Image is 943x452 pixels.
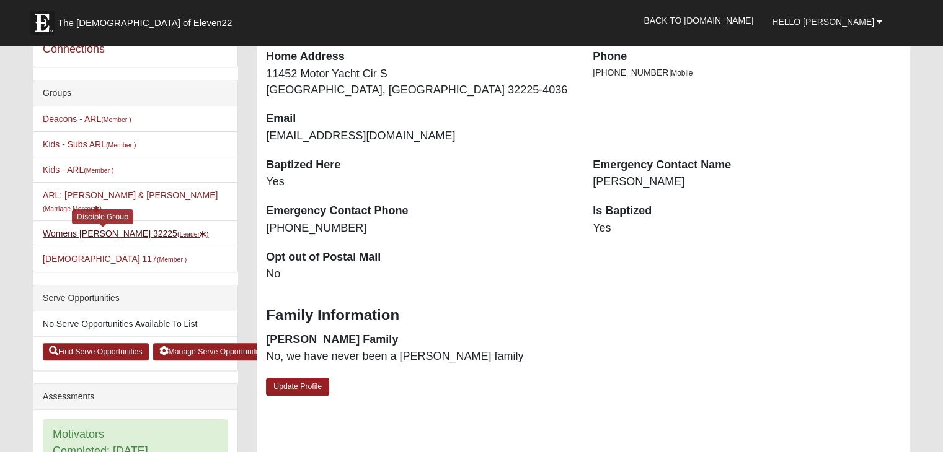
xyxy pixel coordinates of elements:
[634,5,763,36] a: Back to [DOMAIN_NAME]
[24,4,272,35] a: The [DEMOGRAPHIC_DATA] of Eleven22
[593,157,901,173] dt: Emergency Contact Name
[266,111,574,127] dt: Email
[266,349,574,365] dd: No, we have never been a [PERSON_NAME] family
[58,17,232,29] span: The [DEMOGRAPHIC_DATA] of Eleven22
[43,190,218,213] a: ARL: [PERSON_NAME] & [PERSON_NAME](Marriage Mentor)
[593,220,901,237] dd: Yes
[593,174,901,190] dd: [PERSON_NAME]
[43,114,131,124] a: Deacons - ARL(Member )
[33,384,237,410] div: Assessments
[84,167,113,174] small: (Member )
[72,209,133,224] div: Disciple Group
[33,285,237,311] div: Serve Opportunities
[101,116,131,123] small: (Member )
[593,66,901,79] li: [PHONE_NUMBER]
[266,203,574,219] dt: Emergency Contact Phone
[266,306,901,324] h3: Family Information
[266,332,574,348] dt: [PERSON_NAME] Family
[266,66,574,98] dd: 11452 Motor Yacht Cir S [GEOGRAPHIC_DATA], [GEOGRAPHIC_DATA] 32225-4036
[106,141,136,149] small: (Member )
[266,128,574,144] dd: [EMAIL_ADDRESS][DOMAIN_NAME]
[266,250,574,266] dt: Opt out of Postal Mail
[30,11,55,35] img: Eleven22 logo
[33,311,237,337] li: No Serve Opportunities Available To List
[593,203,901,219] dt: Is Baptized
[266,220,574,237] dd: [PHONE_NUMBER]
[43,205,102,212] small: (Marriage Mentor )
[33,80,237,106] div: Groups
[593,49,901,65] dt: Phone
[43,165,114,175] a: Kids - ARL(Member )
[266,49,574,65] dt: Home Address
[266,174,574,190] dd: Yes
[177,230,209,238] small: (Leader )
[763,6,892,37] a: Hello [PERSON_NAME]
[266,157,574,173] dt: Baptized Here
[153,343,272,360] a: Manage Serve Opportunities
[266,266,574,282] dd: No
[157,256,187,263] small: (Member )
[43,139,136,149] a: Kids - Subs ARL(Member )
[266,378,329,396] a: Update Profile
[772,17,874,27] span: Hello [PERSON_NAME]
[43,228,209,238] a: Womens [PERSON_NAME] 32225(Leader)
[43,254,187,264] a: [DEMOGRAPHIC_DATA] 117(Member )
[671,69,693,77] span: Mobile
[43,343,149,360] a: Find Serve Opportunities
